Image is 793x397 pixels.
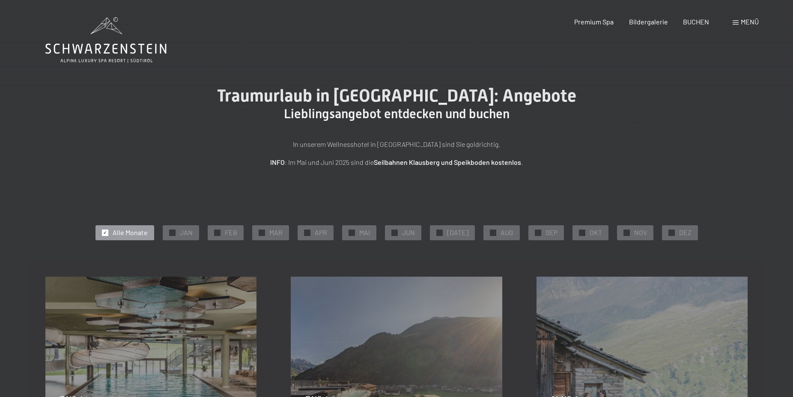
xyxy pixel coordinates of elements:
[580,230,584,236] span: ✓
[305,230,309,236] span: ✓
[260,230,263,236] span: ✓
[170,230,174,236] span: ✓
[284,106,510,121] span: Lieblingsangebot entdecken und buchen
[683,18,709,26] a: BUCHEN
[679,228,692,237] span: DEZ
[350,230,353,236] span: ✓
[182,157,611,168] p: : Im Mai und Juni 2025 sind die .
[546,228,557,237] span: SEP
[574,18,614,26] a: Premium Spa
[393,230,396,236] span: ✓
[217,86,576,106] span: Traumurlaub in [GEOGRAPHIC_DATA]: Angebote
[402,228,415,237] span: JUN
[270,158,285,166] strong: INFO
[374,158,521,166] strong: Seilbahnen Klausberg und Speikboden kostenlos
[359,228,370,237] span: MAI
[491,230,495,236] span: ✓
[536,230,540,236] span: ✓
[182,139,611,150] p: In unserem Wellnesshotel in [GEOGRAPHIC_DATA] sind Sie goldrichtig.
[590,228,602,237] span: OKT
[438,230,441,236] span: ✓
[269,228,283,237] span: MAR
[180,228,193,237] span: JAN
[670,230,673,236] span: ✓
[625,230,628,236] span: ✓
[634,228,647,237] span: NOV
[629,18,668,26] a: Bildergalerie
[315,228,327,237] span: APR
[215,230,219,236] span: ✓
[103,230,107,236] span: ✓
[501,228,513,237] span: AUG
[225,228,237,237] span: FEB
[447,228,468,237] span: [DATE]
[113,228,148,237] span: Alle Monate
[741,18,759,26] span: Menü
